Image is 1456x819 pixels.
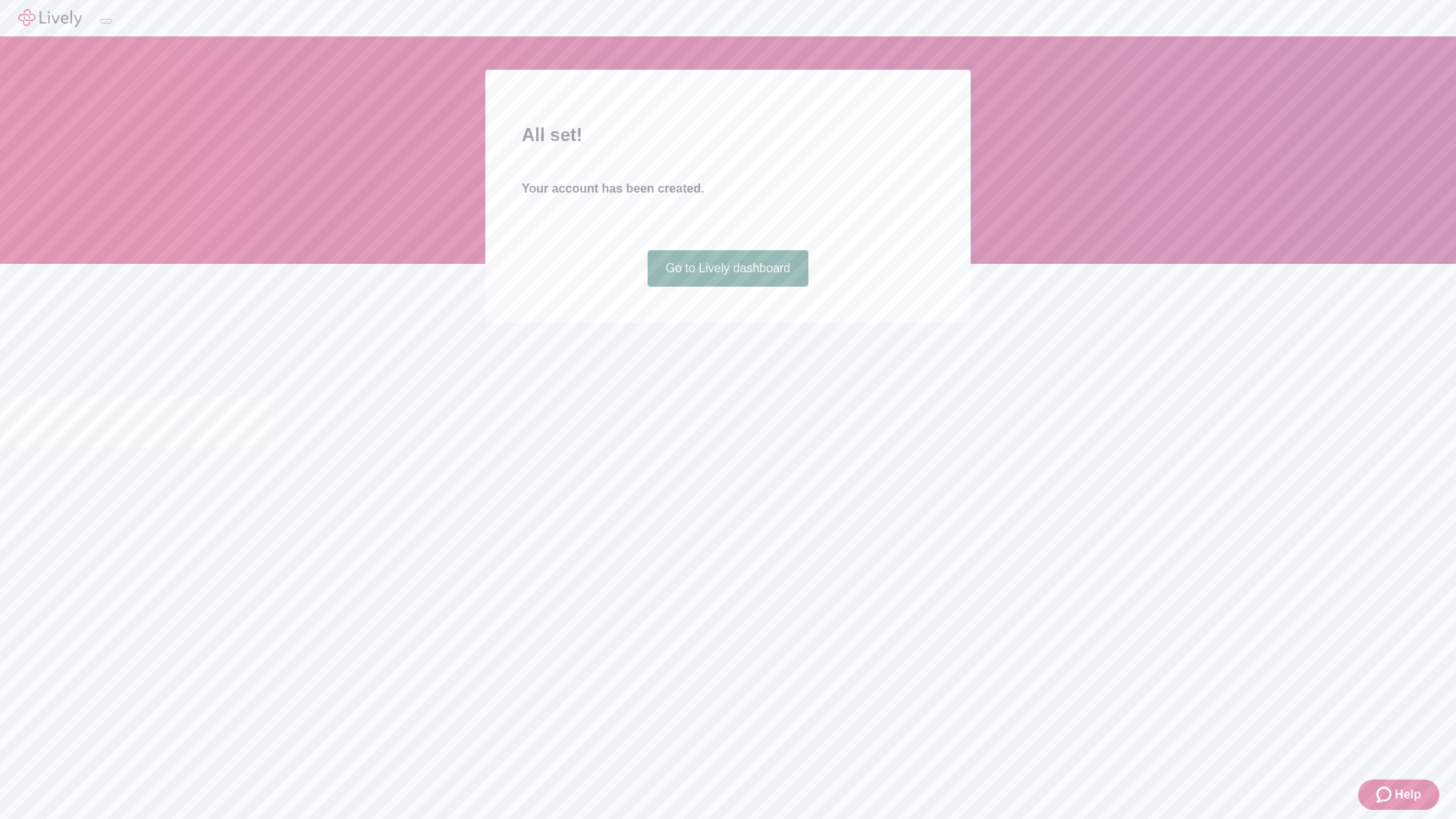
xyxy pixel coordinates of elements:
[522,121,934,149] h2: All set!
[100,19,112,24] button: Log out
[1395,786,1421,804] span: Help
[522,180,934,198] h4: Your account has been created.
[1358,780,1439,810] button: Zendesk support iconHelp
[648,250,809,287] a: Go to Lively dashboard
[18,9,82,27] img: Lively
[1376,786,1395,804] svg: Zendesk support icon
